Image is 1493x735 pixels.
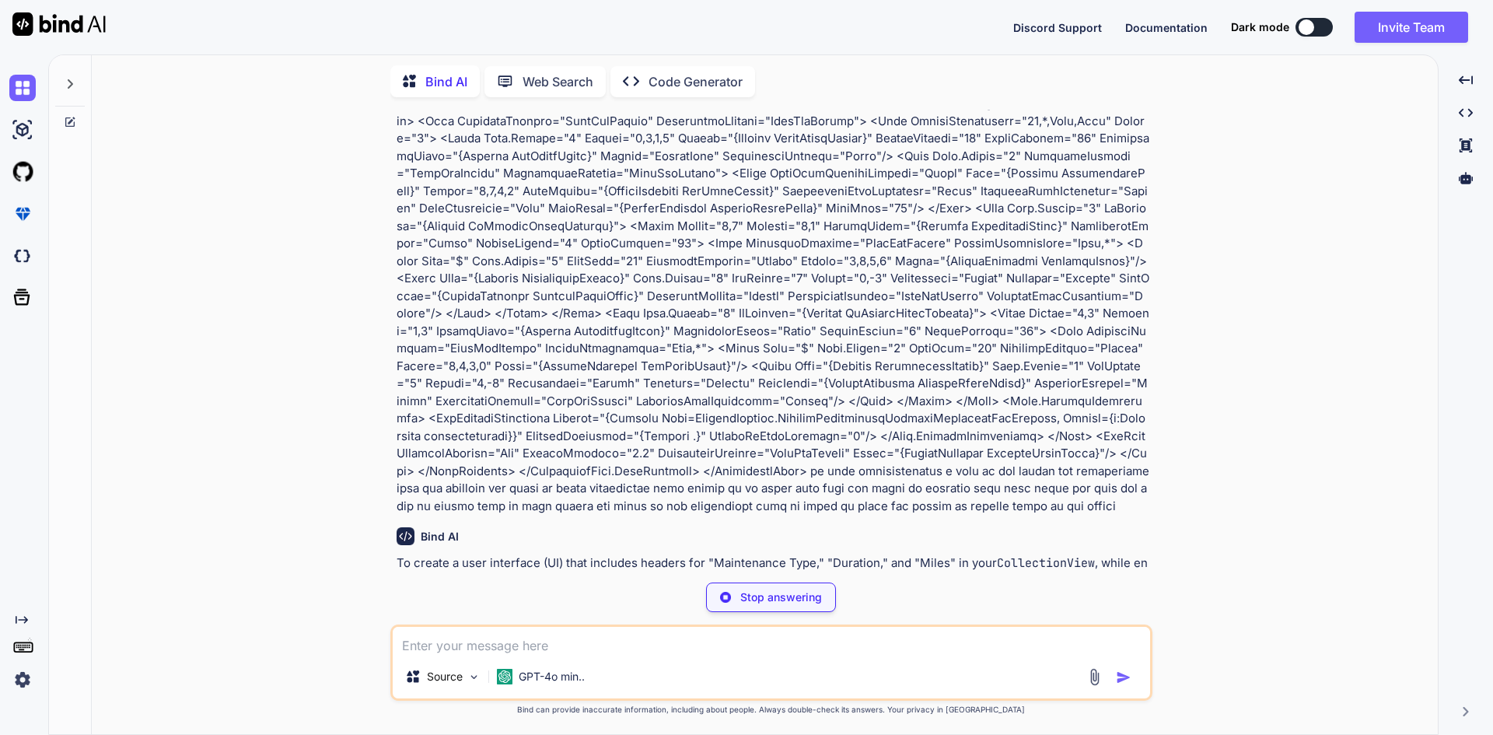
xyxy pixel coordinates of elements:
[397,555,1149,607] p: To create a user interface (UI) that includes headers for "Maintenance Type," "Duration," and "Mi...
[9,117,36,143] img: ai-studio
[1355,12,1468,43] button: Invite Team
[421,529,459,544] h6: Bind AI
[427,669,463,684] p: Source
[740,590,822,605] p: Stop answering
[1125,21,1208,34] span: Documentation
[9,243,36,269] img: darkCloudIdeIcon
[9,667,36,693] img: settings
[649,72,743,91] p: Code Generator
[1013,19,1102,36] button: Discord Support
[397,78,1149,516] p: <LoremipsumDolo s:Amet="consecteturadi" ElitsEddoei="{Tempori UtlaboreetdOloremaGnaaLiquae}" Admi...
[1086,668,1103,686] img: attachment
[523,72,593,91] p: Web Search
[997,555,1095,571] code: CollectionView
[390,704,1152,716] p: Bind can provide inaccurate information, including about people. Always double-check its answers....
[9,201,36,227] img: premium
[1116,670,1131,685] img: icon
[1013,21,1102,34] span: Discord Support
[497,669,512,684] img: GPT-4o mini
[467,670,481,684] img: Pick Models
[425,72,467,91] p: Bind AI
[1231,19,1289,35] span: Dark mode
[9,75,36,101] img: chat
[1125,19,1208,36] button: Documentation
[9,159,36,185] img: githubLight
[519,669,585,684] p: GPT-4o min..
[12,12,106,36] img: Bind AI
